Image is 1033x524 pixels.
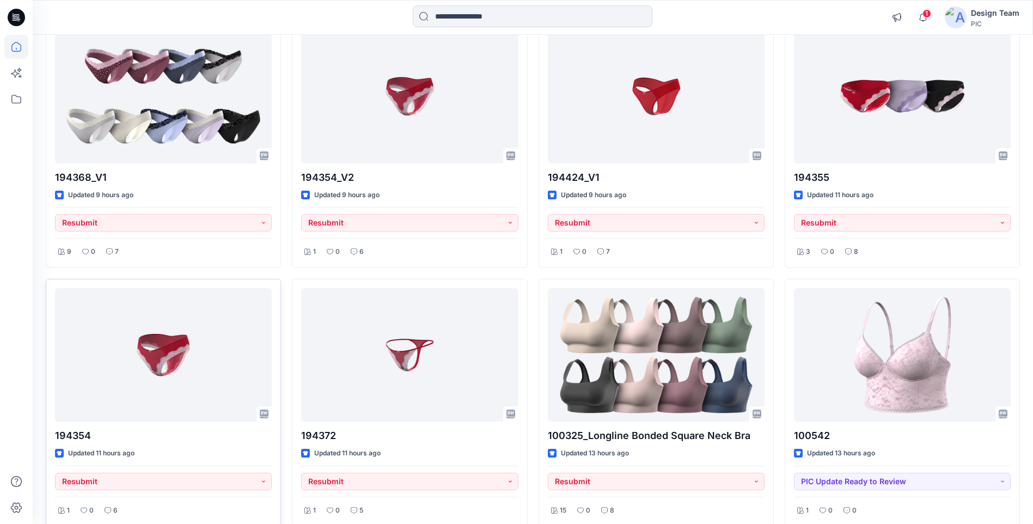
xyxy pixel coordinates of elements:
a: 194424_V1 [548,29,765,163]
p: Updated 13 hours ago [561,448,629,459]
p: 100542 [794,428,1011,443]
p: 5 [359,505,363,516]
p: 0 [586,505,590,516]
p: Updated 11 hours ago [68,448,135,459]
p: 8 [854,246,858,258]
a: 100542 [794,288,1011,422]
a: 100325_Longline Bonded Square Neck Bra [548,288,765,422]
p: 6 [113,505,118,516]
p: 8 [610,505,614,516]
a: 194354 [55,288,272,422]
p: 194424_V1 [548,170,765,185]
p: Updated 11 hours ago [314,448,381,459]
a: 194354_V2 [301,29,518,163]
p: 1 [313,505,316,516]
p: 7 [606,246,610,258]
a: 194355 [794,29,1011,163]
p: 0 [830,246,834,258]
p: Updated 11 hours ago [807,190,873,201]
p: 0 [335,505,340,516]
p: 194368_V1 [55,170,272,185]
p: Updated 9 hours ago [561,190,626,201]
p: 194355 [794,170,1011,185]
span: 1 [922,9,931,18]
p: 194354 [55,428,272,443]
p: 7 [115,246,119,258]
p: Updated 9 hours ago [68,190,133,201]
div: Design Team [971,7,1019,20]
p: 0 [91,246,95,258]
p: Updated 13 hours ago [807,448,875,459]
p: 0 [582,246,586,258]
p: 1 [806,505,809,516]
p: 0 [828,505,833,516]
p: 9 [67,246,71,258]
p: 0 [89,505,94,516]
a: 194372 [301,288,518,422]
p: 15 [560,505,566,516]
p: 1 [313,246,316,258]
p: 100325_Longline Bonded Square Neck Bra [548,428,765,443]
p: 1 [67,505,70,516]
a: 194368_V1 [55,29,272,163]
p: 0 [335,246,340,258]
img: avatar [945,7,967,28]
p: 194354_V2 [301,170,518,185]
p: 6 [359,246,364,258]
p: 0 [852,505,857,516]
p: 1 [560,246,563,258]
p: 3 [806,246,810,258]
div: PIC [971,20,1019,28]
p: Updated 9 hours ago [314,190,380,201]
p: 194372 [301,428,518,443]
